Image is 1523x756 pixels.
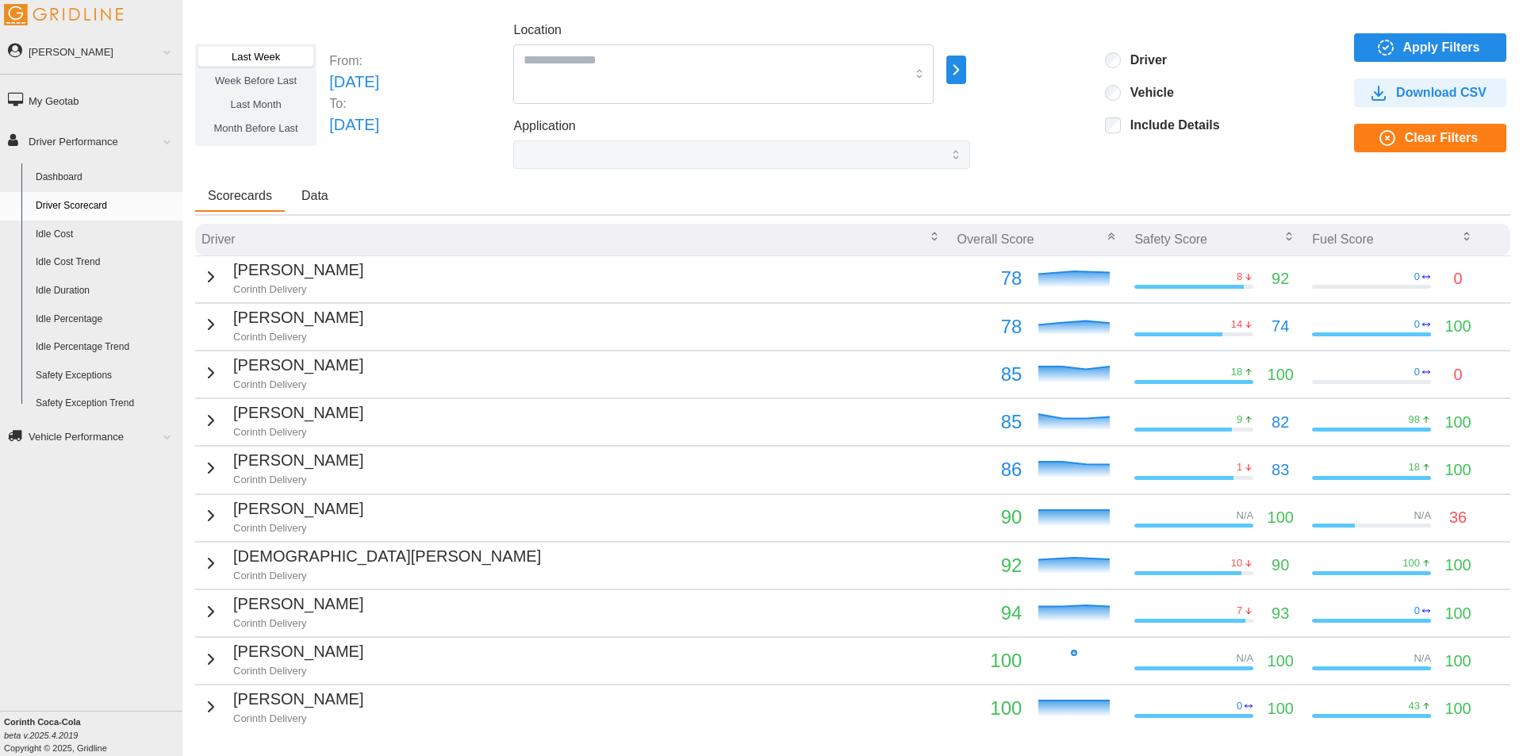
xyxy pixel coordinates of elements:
p: 100 [1444,410,1471,435]
p: 85 [957,407,1022,437]
p: Corinth Delivery [233,712,363,726]
p: N/A [1414,651,1431,666]
a: Safety Exceptions [29,362,182,390]
span: Clear Filters [1405,125,1478,152]
p: 85 [957,359,1022,390]
p: Corinth Delivery [233,425,363,439]
a: Dashboard [29,163,182,192]
p: 100 [957,646,1022,676]
p: Corinth Delivery [233,664,363,678]
p: 18 [1409,460,1420,474]
p: 98 [1409,413,1420,427]
span: Apply Filters [1403,34,1480,61]
p: 100 [1402,556,1420,570]
p: Driver [201,230,236,248]
a: Idle Percentage [29,305,182,334]
p: 100 [1444,601,1471,626]
p: N/A [1414,508,1431,523]
img: Gridline [4,4,123,25]
span: Week Before Last [215,75,297,86]
p: To: [329,94,379,113]
p: Corinth Delivery [233,616,363,631]
p: 100 [1444,553,1471,578]
span: Scorecards [208,190,272,202]
p: [PERSON_NAME] [233,687,363,712]
p: [PERSON_NAME] [233,401,363,425]
p: 100 [1444,314,1471,339]
p: 0 [1237,699,1242,713]
p: 0 [1414,365,1420,379]
p: 8 [1237,270,1242,284]
p: [DATE] [329,70,379,94]
button: [DEMOGRAPHIC_DATA][PERSON_NAME]Corinth Delivery [201,544,541,583]
button: Download CSV [1354,79,1506,107]
p: 7 [1237,604,1242,618]
span: Month Before Last [214,122,298,134]
p: [PERSON_NAME] [233,639,363,664]
button: [PERSON_NAME]Corinth Delivery [201,258,363,297]
p: Corinth Delivery [233,378,363,392]
p: 10 [1231,556,1242,570]
span: Last Week [232,51,280,63]
p: Corinth Delivery [233,330,363,344]
a: Idle Cost [29,221,182,249]
button: [PERSON_NAME]Corinth Delivery [201,305,363,344]
p: 92 [957,551,1022,581]
p: 9 [1237,413,1242,427]
p: 100 [1268,649,1294,673]
button: [PERSON_NAME]Corinth Delivery [201,639,363,678]
p: 0 [1414,270,1420,284]
div: Copyright © 2025, Gridline [4,716,182,754]
p: 86 [957,455,1022,485]
p: From: [329,52,379,70]
p: 93 [1272,601,1289,626]
p: 14 [1231,317,1242,332]
p: Corinth Delivery [233,521,363,535]
button: Apply Filters [1354,33,1506,62]
span: Last Month [230,98,281,110]
p: 90 [1272,553,1289,578]
span: Data [301,190,328,202]
p: [PERSON_NAME] [233,258,363,282]
p: Overall Score [957,230,1034,248]
p: 90 [957,502,1022,532]
p: 100 [1444,649,1471,673]
p: [PERSON_NAME] [233,497,363,521]
button: [PERSON_NAME]Corinth Delivery [201,448,363,487]
p: 100 [1268,697,1294,721]
a: Safety Exception Trend [29,390,182,418]
button: [PERSON_NAME]Corinth Delivery [201,401,363,439]
p: 83 [1272,458,1289,482]
p: N/A [1237,651,1254,666]
p: 82 [1272,410,1289,435]
p: 1 [1237,460,1242,474]
i: beta v.2025.4.2019 [4,731,78,740]
button: Clear Filters [1354,124,1506,152]
label: Driver [1121,52,1167,68]
p: Corinth Delivery [233,473,363,487]
p: 78 [957,312,1022,342]
p: [PERSON_NAME] [233,305,363,330]
p: 100 [1444,458,1471,482]
p: [PERSON_NAME] [233,353,363,378]
p: Corinth Delivery [233,282,363,297]
p: 74 [1272,314,1289,339]
p: [PERSON_NAME] [233,592,363,616]
p: 100 [957,693,1022,723]
p: [PERSON_NAME] [233,448,363,473]
p: 100 [1268,363,1294,387]
p: Safety Score [1134,230,1207,248]
p: 78 [957,263,1022,294]
p: [DEMOGRAPHIC_DATA][PERSON_NAME] [233,544,541,569]
p: 100 [1268,505,1294,530]
label: Include Details [1121,117,1220,133]
p: 94 [957,598,1022,628]
a: Driver Scorecard [29,192,182,221]
p: Fuel Score [1312,230,1373,248]
label: Vehicle [1121,85,1174,101]
p: 43 [1409,699,1420,713]
a: Idle Duration [29,277,182,305]
p: N/A [1237,508,1254,523]
p: [DATE] [329,113,379,137]
p: 36 [1449,505,1467,530]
